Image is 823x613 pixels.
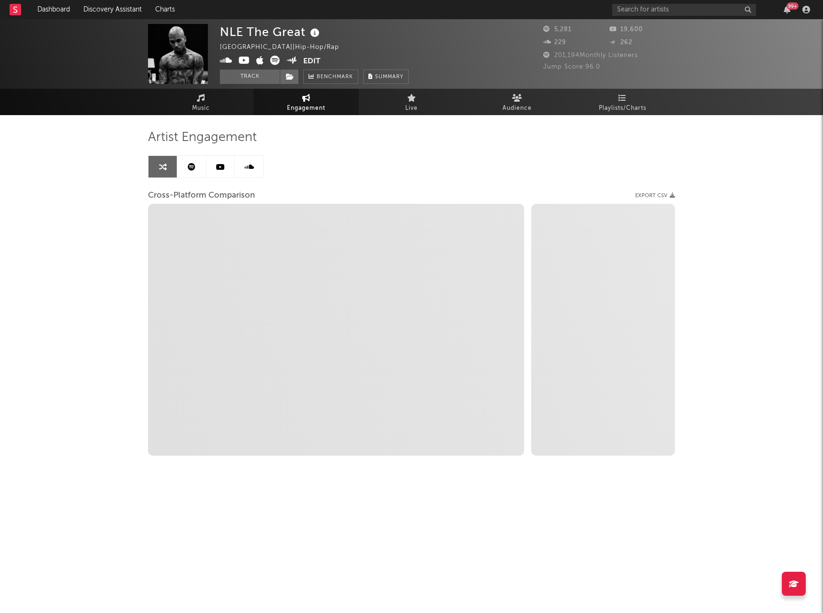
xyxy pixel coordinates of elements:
[253,89,359,115] a: Engagement
[148,89,253,115] a: Music
[464,89,570,115] a: Audience
[363,70,409,84] button: Summary
[375,74,403,80] span: Summary
[635,193,675,199] button: Export CSV
[192,103,210,114] span: Music
[220,42,350,53] div: [GEOGRAPHIC_DATA] | Hip-Hop/Rap
[599,103,646,114] span: Playlists/Charts
[609,39,632,46] span: 262
[543,39,566,46] span: 229
[609,26,643,33] span: 19,600
[220,24,322,40] div: NLE The Great
[543,52,638,59] span: 201,194 Monthly Listeners
[303,70,358,84] a: Benchmark
[148,190,255,201] span: Cross-Platform Comparison
[570,89,675,115] a: Playlists/Charts
[784,6,790,13] button: 99+
[543,64,600,70] span: Jump Score: 96.0
[317,71,353,83] span: Benchmark
[303,56,320,68] button: Edit
[359,89,464,115] a: Live
[220,70,280,84] button: Track
[612,4,756,16] input: Search for artists
[287,103,325,114] span: Engagement
[787,2,799,10] div: 99 +
[543,26,572,33] span: 5,281
[503,103,532,114] span: Audience
[148,132,257,143] span: Artist Engagement
[405,103,418,114] span: Live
